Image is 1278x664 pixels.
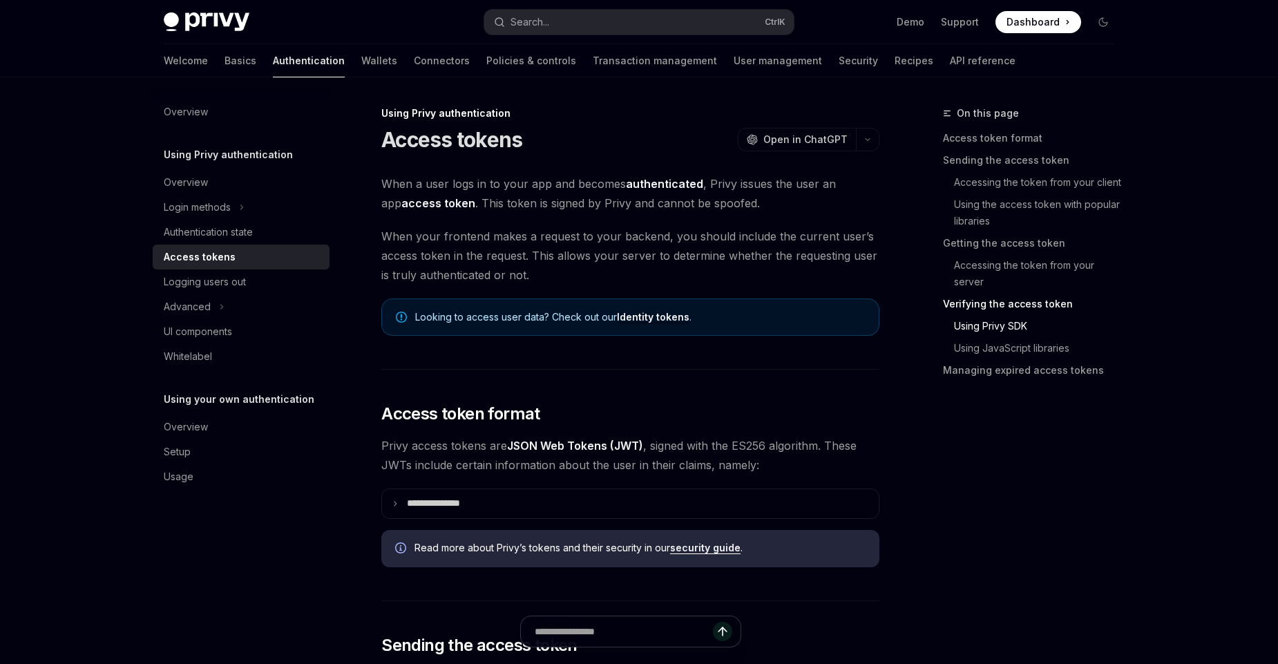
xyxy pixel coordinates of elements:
[897,15,924,29] a: Demo
[153,220,330,245] a: Authentication state
[164,199,231,216] div: Login methods
[164,224,253,240] div: Authentication state
[395,542,409,556] svg: Info
[381,227,879,285] span: When your frontend makes a request to your backend, you should include the current user’s access ...
[943,149,1125,171] a: Sending the access token
[381,436,879,475] span: Privy access tokens are , signed with the ES256 algorithm. These JWTs include certain information...
[381,106,879,120] div: Using Privy authentication
[535,616,713,647] input: Ask a question...
[713,622,732,641] button: Send message
[164,298,211,315] div: Advanced
[414,541,866,555] span: Read more about Privy’s tokens and their security in our .
[943,171,1125,193] a: Accessing the token from your client
[164,274,246,290] div: Logging users out
[153,245,330,269] a: Access tokens
[153,464,330,489] a: Usage
[670,542,741,554] a: security guide
[153,294,330,319] button: Toggle Advanced section
[943,359,1125,381] a: Managing expired access tokens
[164,468,193,485] div: Usage
[164,444,191,460] div: Setup
[225,44,256,77] a: Basics
[1092,11,1114,33] button: Toggle dark mode
[943,337,1125,359] a: Using JavaScript libraries
[507,439,643,453] a: JSON Web Tokens (JWT)
[763,133,848,146] span: Open in ChatGPT
[839,44,878,77] a: Security
[164,348,212,365] div: Whitelabel
[164,391,314,408] h5: Using your own authentication
[943,293,1125,315] a: Verifying the access token
[765,17,785,28] span: Ctrl K
[943,193,1125,232] a: Using the access token with popular libraries
[164,323,232,340] div: UI components
[361,44,397,77] a: Wallets
[943,315,1125,337] a: Using Privy SDK
[153,170,330,195] a: Overview
[511,14,549,30] div: Search...
[164,174,208,191] div: Overview
[164,419,208,435] div: Overview
[153,195,330,220] button: Toggle Login methods section
[1007,15,1060,29] span: Dashboard
[153,415,330,439] a: Overview
[593,44,717,77] a: Transaction management
[164,249,236,265] div: Access tokens
[484,10,794,35] button: Open search
[153,344,330,369] a: Whitelabel
[164,104,208,120] div: Overview
[734,44,822,77] a: User management
[943,127,1125,149] a: Access token format
[738,128,856,151] button: Open in ChatGPT
[401,196,475,210] strong: access token
[617,311,689,323] a: Identity tokens
[957,105,1019,122] span: On this page
[626,177,703,191] strong: authenticated
[164,44,208,77] a: Welcome
[415,310,865,324] span: Looking to access user data? Check out our .
[273,44,345,77] a: Authentication
[153,319,330,344] a: UI components
[381,174,879,213] span: When a user logs in to your app and becomes , Privy issues the user an app . This token is signed...
[164,12,249,32] img: dark logo
[396,312,407,323] svg: Note
[153,269,330,294] a: Logging users out
[941,15,979,29] a: Support
[950,44,1015,77] a: API reference
[153,99,330,124] a: Overview
[943,254,1125,293] a: Accessing the token from your server
[164,146,293,163] h5: Using Privy authentication
[414,44,470,77] a: Connectors
[486,44,576,77] a: Policies & controls
[381,403,540,425] span: Access token format
[995,11,1081,33] a: Dashboard
[895,44,933,77] a: Recipes
[381,127,522,152] h1: Access tokens
[153,439,330,464] a: Setup
[943,232,1125,254] a: Getting the access token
